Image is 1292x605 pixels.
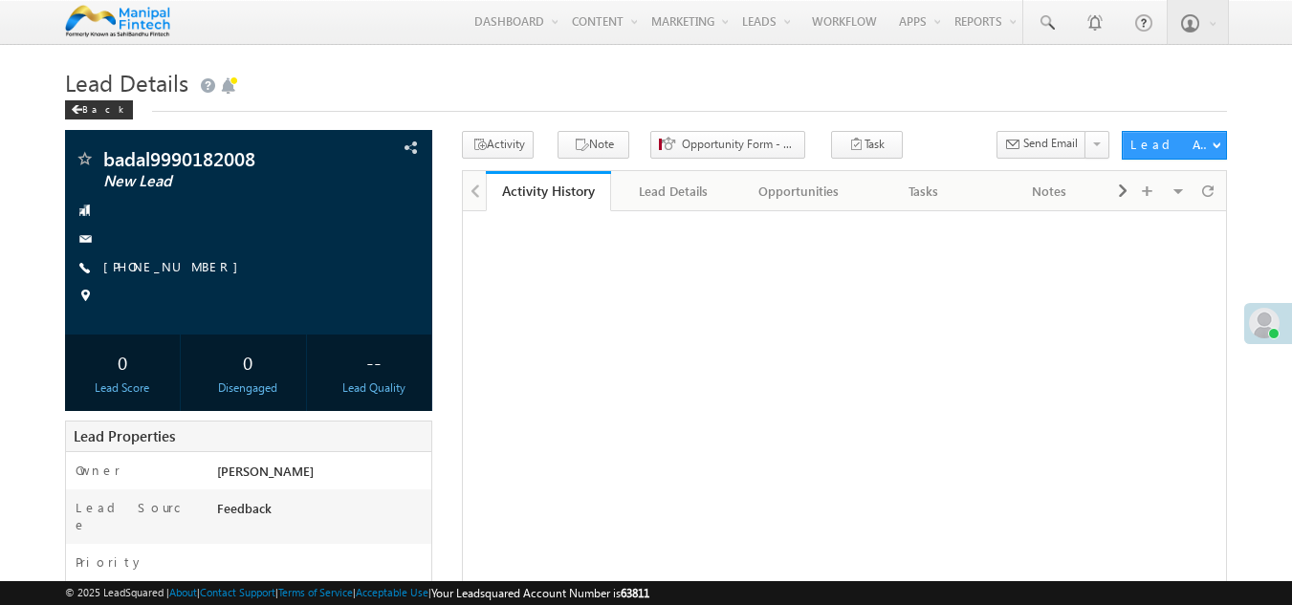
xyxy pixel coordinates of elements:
div: Opportunities [752,180,844,203]
a: Back [65,99,142,116]
span: Lead Details [65,67,188,97]
button: Send Email [996,131,1086,159]
a: Notes [987,171,1112,211]
button: Task [831,131,903,159]
span: badal9990182008 [103,149,330,168]
span: [PERSON_NAME] [217,463,314,479]
a: Terms of Service [278,586,353,598]
button: Lead Actions [1122,131,1227,160]
label: Priority [76,553,144,571]
button: Activity [462,131,534,159]
span: © 2025 LeadSquared | | | | | [65,584,649,602]
a: Contact Support [200,586,275,598]
div: Lead Score [70,379,176,397]
span: Send Email [1023,135,1078,152]
label: Lead Source [76,499,199,533]
button: Note [558,131,629,159]
span: 63811 [621,586,649,600]
div: Feedback [212,499,432,526]
span: Opportunity Form - Stage & Status [682,136,797,153]
a: Opportunities [736,171,862,211]
span: Your Leadsquared Account Number is [431,586,649,600]
span: Lead Properties [74,426,175,445]
div: Back [65,100,133,119]
a: Activity History [486,171,611,211]
div: Tasks [877,180,970,203]
div: Notes [1002,180,1095,203]
img: Custom Logo [65,5,171,38]
a: Tasks [862,171,987,211]
div: Lead Actions [1130,136,1212,153]
div: Lead Details [626,180,719,203]
div: Lead Quality [320,379,427,397]
label: Owner [76,462,120,479]
div: 0 [195,344,301,379]
div: Disengaged [195,379,301,397]
button: Opportunity Form - Stage & Status [650,131,805,159]
a: Lead Details [611,171,736,211]
div: Activity History [500,182,597,200]
a: About [169,586,197,598]
a: Acceptable Use [356,586,428,598]
div: -- [320,344,427,379]
div: 0 [70,344,176,379]
span: New Lead [103,172,330,191]
span: [PHONE_NUMBER] [103,258,248,277]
